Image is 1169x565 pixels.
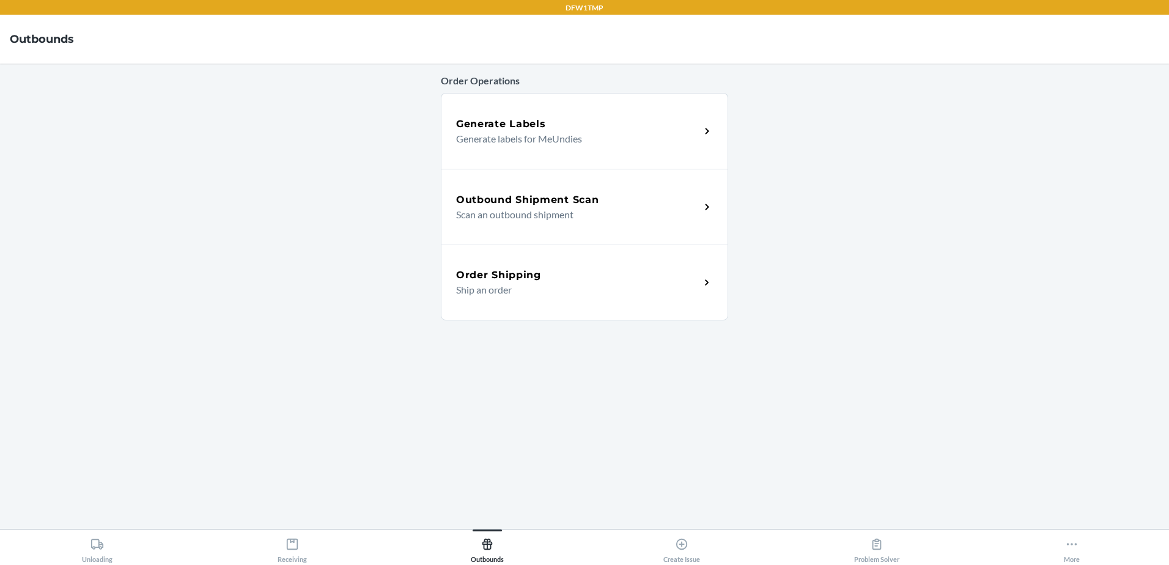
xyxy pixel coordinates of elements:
div: Unloading [82,533,112,563]
a: Outbound Shipment ScanScan an outbound shipment [441,169,728,245]
div: Problem Solver [854,533,899,563]
p: Generate labels for MeUndies [456,131,690,146]
button: Create Issue [584,530,780,563]
a: Order ShippingShip an order [441,245,728,320]
button: Outbounds [389,530,584,563]
div: Receiving [278,533,307,563]
h5: Outbound Shipment Scan [456,193,599,207]
h4: Outbounds [10,31,74,47]
p: Scan an outbound shipment [456,207,690,222]
h5: Order Shipping [456,268,541,282]
div: More [1064,533,1080,563]
h5: Generate Labels [456,117,546,131]
div: Outbounds [471,533,504,563]
button: Receiving [195,530,390,563]
p: Ship an order [456,282,690,297]
button: More [974,530,1169,563]
p: DFW1TMP [566,2,603,13]
a: Generate LabelsGenerate labels for MeUndies [441,93,728,169]
button: Problem Solver [780,530,975,563]
p: Order Operations [441,73,728,88]
div: Create Issue [663,533,700,563]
